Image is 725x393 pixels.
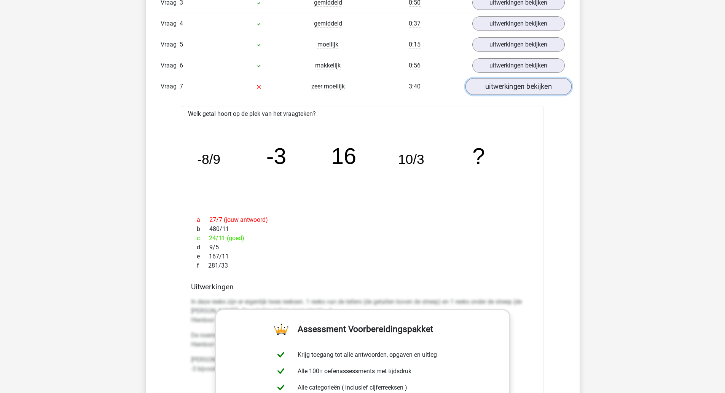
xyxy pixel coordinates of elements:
tspan: 16 [331,144,356,169]
span: Vraag [161,61,180,70]
a: uitwerkingen bekijken [465,79,571,95]
span: makkelijk [315,62,341,69]
span: Vraag [161,40,180,49]
span: zeer moeilijk [311,83,345,90]
span: 0:56 [409,62,421,69]
tspan: -8/9 [197,152,220,167]
tspan: ? [472,144,485,169]
span: 7 [180,83,183,90]
span: 0:37 [409,20,421,27]
h4: Uitwerkingen [191,282,534,291]
span: Vraag [161,82,180,91]
span: 6 [180,62,183,69]
div: 480/11 [191,225,534,234]
span: d [197,243,209,252]
a: uitwerkingen bekijken [472,58,565,73]
span: 5 [180,41,183,48]
span: b [197,225,209,234]
span: 3:40 [409,83,421,90]
a: uitwerkingen bekijken [472,37,565,52]
span: a [197,215,209,225]
p: [PERSON_NAME] goed hoe je de breuken in de reeks moet herschrijven om het patroon te herkennen. -... [191,355,534,374]
p: De noemers gaan steeds: -5 Hierdoor ontstaat de volgende reeks: [9, 4, -1, -6, -11] [191,331,534,349]
span: f [197,261,208,270]
tspan: -3 [266,144,286,169]
span: moeilijk [317,41,338,48]
div: 24/11 (goed) [191,234,534,243]
div: 167/11 [191,252,534,261]
span: 0:15 [409,41,421,48]
a: uitwerkingen bekijken [472,16,565,31]
div: 281/33 [191,261,534,270]
p: In deze reeks zijn er eigenlijk twee reeksen. 1 reeks van de tellers (de getallen boven de streep... [191,297,534,325]
span: 4 [180,20,183,27]
span: c [197,234,209,243]
tspan: 10/3 [398,152,424,167]
span: e [197,252,209,261]
div: 9/5 [191,243,534,252]
span: Vraag [161,19,180,28]
span: gemiddeld [314,20,342,27]
div: 27/7 (jouw antwoord) [191,215,534,225]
